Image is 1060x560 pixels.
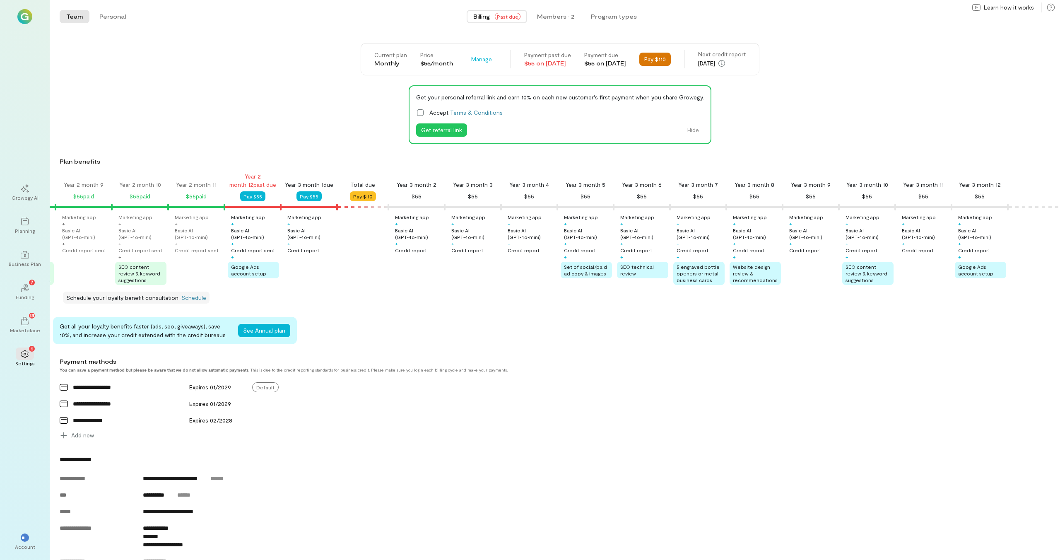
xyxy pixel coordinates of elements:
[10,178,40,208] a: Growegy AI
[749,191,759,201] div: $55
[175,227,223,240] div: Basic AI (GPT‑4o‑mini)
[395,220,398,227] div: +
[416,123,467,137] button: Get referral link
[789,247,821,253] div: Credit report
[564,264,607,276] span: Set of social/paid ad copy & images
[420,51,453,59] div: Price
[564,240,567,247] div: +
[620,240,623,247] div: +
[733,247,765,253] div: Credit report
[693,191,703,201] div: $55
[508,240,511,247] div: +
[296,191,322,201] button: Pay $55
[620,227,668,240] div: Basic AI (GPT‑4o‑mini)
[789,220,792,227] div: +
[564,220,567,227] div: +
[733,240,736,247] div: +
[118,220,121,227] div: +
[902,220,905,227] div: +
[564,214,598,220] div: Marketing app
[564,247,596,253] div: Credit report
[862,191,872,201] div: $55
[231,214,265,220] div: Marketing app
[508,247,540,253] div: Credit report
[374,51,407,59] div: Current plan
[902,227,950,240] div: Basic AI (GPT‑4o‑mini)
[451,220,454,227] div: +
[118,247,162,253] div: Credit report sent
[975,191,985,201] div: $55
[733,227,781,240] div: Basic AI (GPT‑4o‑mini)
[698,58,746,68] div: [DATE]
[285,181,333,189] div: Year 3 month 1 due
[846,227,894,240] div: Basic AI (GPT‑4o‑mini)
[451,240,454,247] div: +
[846,220,848,227] div: +
[958,220,961,227] div: +
[175,247,219,253] div: Credit report sent
[12,194,39,201] div: Growegy AI
[902,214,936,220] div: Marketing app
[789,214,823,220] div: Marketing app
[31,278,34,286] span: 7
[524,59,571,68] div: $55 on [DATE]
[60,322,231,339] div: Get all your loyalty benefits faster (ads, seo, giveaways), save 10%, and increase your credit ex...
[60,357,956,366] div: Payment methods
[584,10,643,23] button: Program types
[15,360,35,367] div: Settings
[118,253,121,260] div: +
[791,181,831,189] div: Year 3 month 9
[287,220,290,227] div: +
[231,227,279,240] div: Basic AI (GPT‑4o‑mini)
[287,247,319,253] div: Credit report
[287,240,290,247] div: +
[62,240,65,247] div: +
[181,294,206,301] a: Schedule
[537,12,574,21] div: Members · 2
[678,181,718,189] div: Year 3 month 7
[581,191,590,201] div: $55
[789,227,837,240] div: Basic AI (GPT‑4o‑mini)
[530,10,581,23] button: Members · 2
[10,244,40,274] a: Business Plan
[468,191,478,201] div: $55
[473,12,490,21] span: Billing
[639,53,671,66] button: Pay $110
[806,191,816,201] div: $55
[450,109,503,116] a: Terms & Conditions
[118,240,121,247] div: +
[524,51,571,59] div: Payment past due
[62,227,110,240] div: Basic AI (GPT‑4o‑mini)
[231,220,234,227] div: +
[15,227,35,234] div: Planning
[564,253,567,260] div: +
[416,93,704,101] div: Get your personal referral link and earn 10% on each new customer's first payment when you share ...
[118,214,152,220] div: Marketing app
[175,214,209,220] div: Marketing app
[10,327,40,333] div: Marketplace
[451,227,499,240] div: Basic AI (GPT‑4o‑mini)
[395,227,443,240] div: Basic AI (GPT‑4o‑mini)
[984,3,1034,12] span: Learn how it works
[374,59,407,68] div: Monthly
[62,247,106,253] div: Credit report sent
[395,240,398,247] div: +
[16,294,34,300] div: Funding
[231,240,234,247] div: +
[677,253,679,260] div: +
[903,181,944,189] div: Year 3 month 11
[958,214,992,220] div: Marketing app
[350,181,375,189] div: Total due
[10,343,40,373] a: Settings
[395,214,429,220] div: Marketing app
[959,181,1001,189] div: Year 3 month 12
[466,53,497,66] button: Manage
[60,157,1057,166] div: Plan benefits
[130,191,150,201] div: $55 paid
[620,214,654,220] div: Marketing app
[846,240,848,247] div: +
[637,191,647,201] div: $55
[231,247,275,253] div: Credit report sent
[677,227,725,240] div: Basic AI (GPT‑4o‑mini)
